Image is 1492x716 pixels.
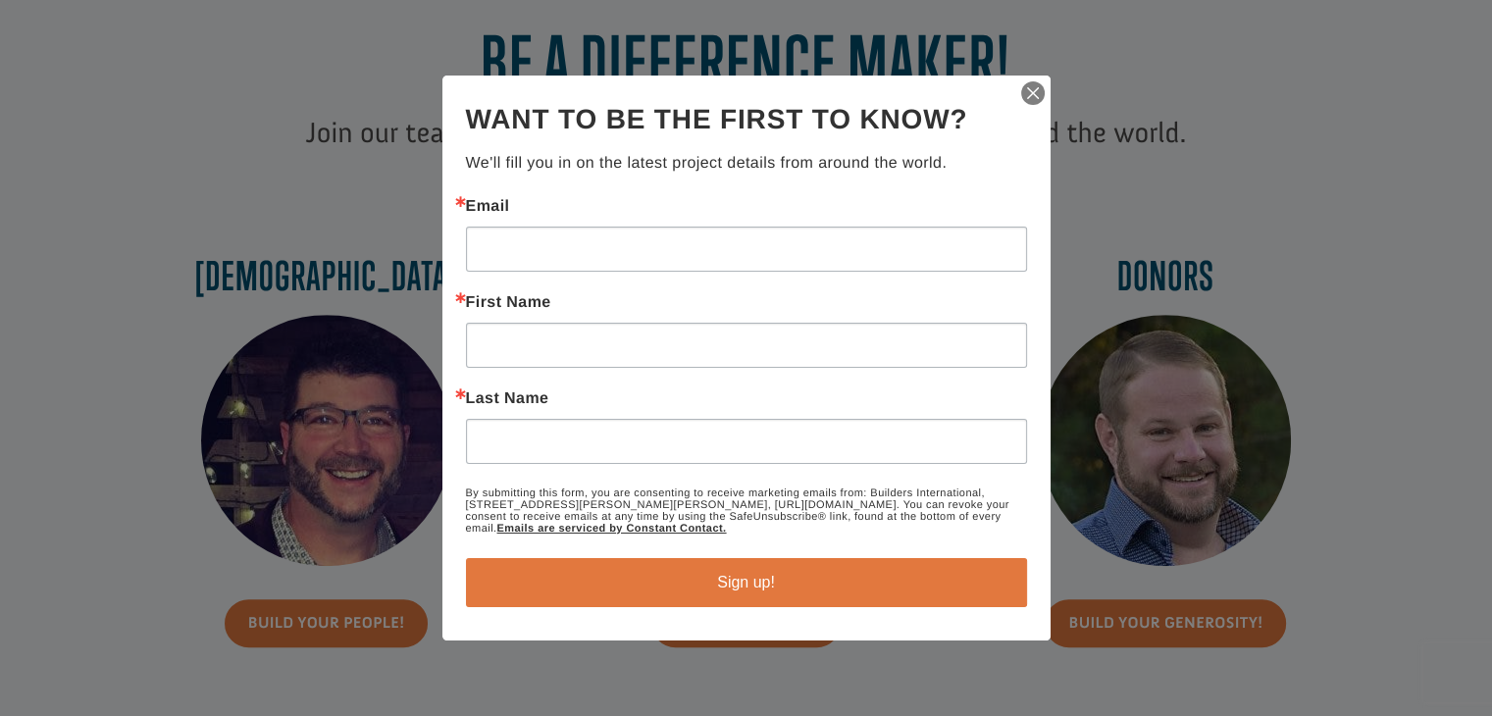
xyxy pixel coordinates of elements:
[46,60,162,75] strong: Project Shovel Ready
[35,78,49,92] img: US.png
[466,152,1027,176] p: We'll fill you in on the latest project details from around the world.
[466,295,1027,311] label: First Name
[35,41,51,57] img: emoji partyPopper
[466,99,1027,140] h2: Want to be the first to know?
[1019,79,1047,107] img: ctct-close-x.svg
[466,391,1027,407] label: Last Name
[35,61,270,75] div: to
[466,558,1027,607] button: Sign up!
[53,78,270,92] span: [GEOGRAPHIC_DATA] , [GEOGRAPHIC_DATA]
[35,20,270,59] div: [PERSON_NAME] donated $200
[496,523,726,535] a: Emails are serviced by Constant Contact.
[466,199,1027,215] label: Email
[466,487,1027,535] p: By submitting this form, you are consenting to receive marketing emails from: Builders Internatio...
[278,39,365,75] button: Donate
